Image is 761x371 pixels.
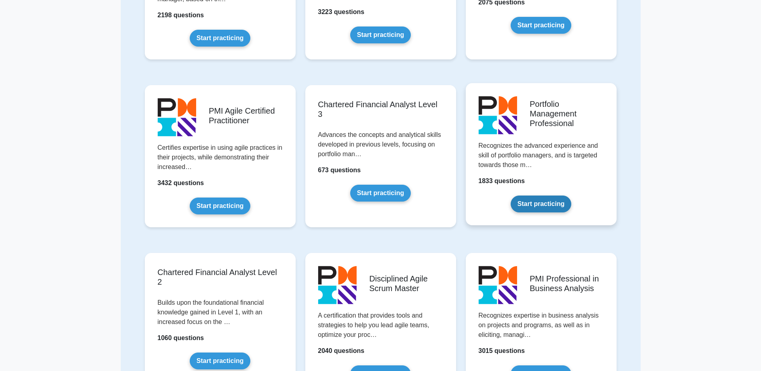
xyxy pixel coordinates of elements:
a: Start practicing [190,353,250,369]
a: Start practicing [190,30,250,47]
a: Start practicing [511,17,571,34]
a: Start practicing [511,196,571,212]
a: Start practicing [190,198,250,214]
a: Start practicing [350,185,411,202]
a: Start practicing [350,26,411,43]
